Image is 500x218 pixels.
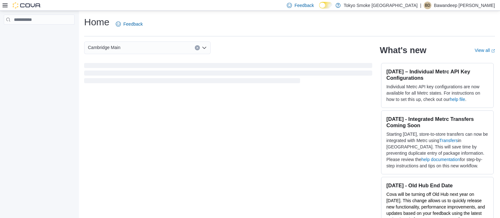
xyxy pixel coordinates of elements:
[425,2,430,9] span: BD
[386,116,488,128] h3: [DATE] - Integrated Metrc Transfers Coming Soon
[123,21,143,27] span: Feedback
[380,45,426,55] h2: What's new
[13,2,41,9] img: Cova
[424,2,431,9] div: Bawandeep Dhesi
[475,48,495,53] a: View allExternal link
[439,138,458,143] a: Transfers
[434,2,495,9] p: Bawandeep [PERSON_NAME]
[344,2,418,9] p: Tokyo Smoke [GEOGRAPHIC_DATA]
[319,2,332,9] input: Dark Mode
[421,157,460,162] a: help documentation
[386,84,488,103] p: Individual Metrc API key configurations are now available for all Metrc states. For instructions ...
[113,18,145,30] a: Feedback
[386,131,488,169] p: Starting [DATE], store-to-store transfers can now be integrated with Metrc using in [GEOGRAPHIC_D...
[386,68,488,81] h3: [DATE] – Individual Metrc API Key Configurations
[386,182,488,189] h3: [DATE] - Old Hub End Date
[84,16,109,28] h1: Home
[420,2,421,9] p: |
[84,64,372,84] span: Loading
[202,45,207,50] button: Open list of options
[450,97,465,102] a: help file
[88,44,120,51] span: Cambridge Main
[4,26,75,41] nav: Complex example
[491,49,495,53] svg: External link
[294,2,314,9] span: Feedback
[195,45,200,50] button: Clear input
